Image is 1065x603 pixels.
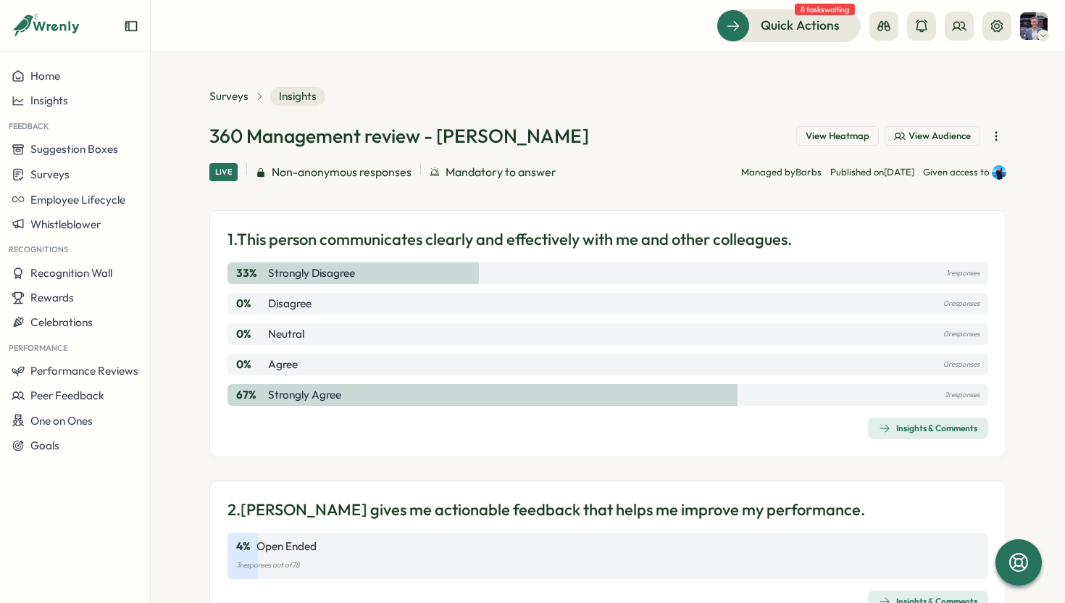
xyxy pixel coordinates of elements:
[30,266,112,280] span: Recognition Wall
[943,296,980,312] p: 0 responses
[946,265,980,281] p: 1 responses
[236,557,980,573] p: 3 responses out of 78
[30,217,101,231] span: Whistleblower
[868,417,988,439] button: Insights & Comments
[879,423,977,434] div: Insights & Comments
[943,357,980,373] p: 0 responses
[30,315,93,329] span: Celebrations
[30,93,68,107] span: Insights
[30,69,60,83] span: Home
[446,163,556,181] span: Mandatory to answer
[209,123,589,149] h1: 360 Management review - [PERSON_NAME]
[943,326,980,342] p: 0 responses
[270,87,325,106] span: Insights
[30,438,59,452] span: Goals
[268,326,304,342] p: Neutral
[256,538,317,554] p: Open Ended
[945,387,980,403] p: 2 responses
[236,357,265,373] p: 0 %
[30,167,70,181] span: Surveys
[885,126,980,146] button: View Audience
[30,193,125,207] span: Employee Lifecycle
[717,9,861,41] button: Quick Actions
[796,126,879,146] button: View Heatmap
[236,265,265,281] p: 33 %
[992,165,1006,180] img: Henry Innis
[30,414,93,428] span: One on Ones
[923,166,989,179] p: Given access to
[268,265,355,281] p: Strongly Disagree
[30,364,138,378] span: Performance Reviews
[830,166,914,179] p: Published on
[30,291,74,304] span: Rewards
[268,296,312,312] p: Disagree
[806,130,869,143] span: View Heatmap
[268,387,341,403] p: Strongly Agree
[209,88,248,104] a: Surveys
[1020,12,1048,40] img: Shane Treeves
[124,19,138,33] button: Expand sidebar
[236,296,265,312] p: 0 %
[795,166,822,178] span: Barbs
[30,142,118,156] span: Suggestion Boxes
[236,538,251,554] p: 4 %
[236,387,265,403] p: 67 %
[741,166,822,179] p: Managed by
[761,16,840,35] span: Quick Actions
[236,326,265,342] p: 0 %
[209,163,238,181] div: Live
[795,4,855,15] span: 8 tasks waiting
[268,357,298,373] p: Agree
[909,130,971,143] span: View Audience
[884,166,914,178] span: [DATE]
[227,499,865,521] p: 2. [PERSON_NAME] gives me actionable feedback that helps me improve my performance.
[272,163,412,181] span: Non-anonymous responses
[30,388,104,402] span: Peer Feedback
[227,228,792,251] p: 1. This person communicates clearly and effectively with me and other colleagues.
